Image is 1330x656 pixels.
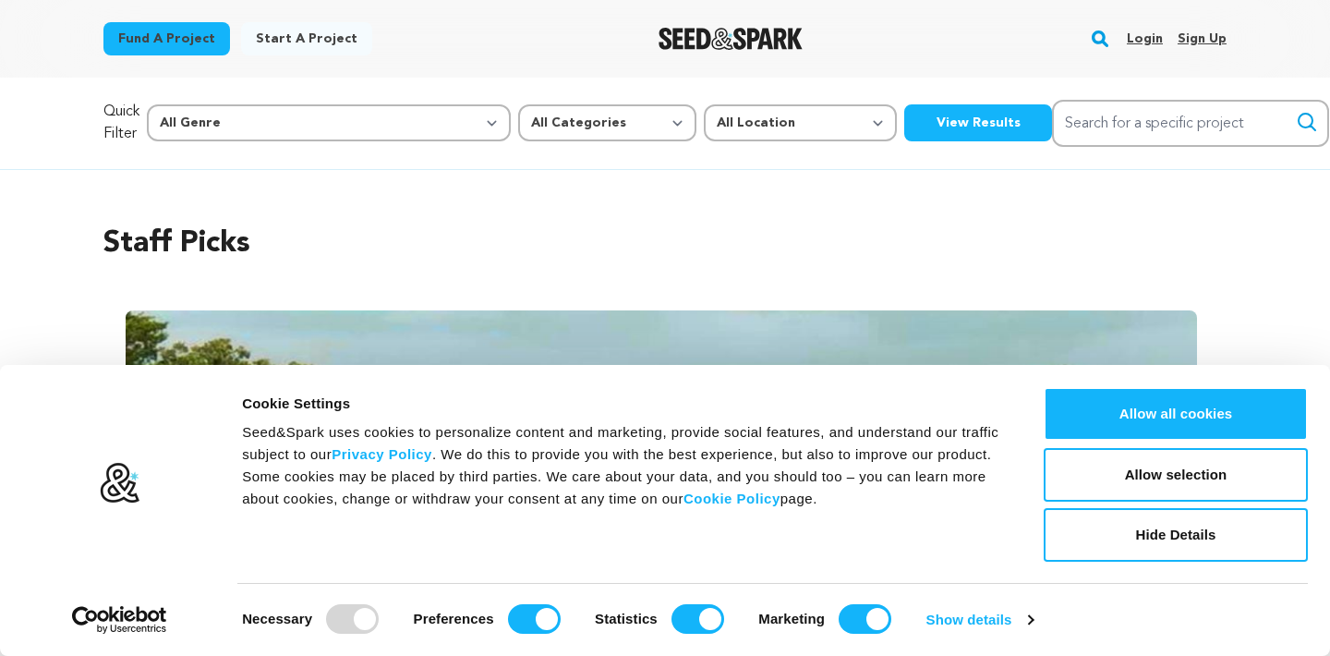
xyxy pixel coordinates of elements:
a: Seed&Spark Homepage [659,28,804,50]
button: Allow selection [1044,448,1308,502]
a: Login [1127,24,1163,54]
a: Cookie Policy [683,491,780,506]
strong: Preferences [414,611,494,626]
button: View Results [904,104,1052,141]
a: Start a project [241,22,372,55]
img: Seed&Spark Logo Dark Mode [659,28,804,50]
a: Sign up [1178,24,1227,54]
button: Hide Details [1044,508,1308,562]
a: Usercentrics Cookiebot - opens in a new window [39,606,200,634]
div: Cookie Settings [242,393,1002,415]
input: Search for a specific project [1052,100,1329,147]
h2: Staff Picks [103,222,1227,266]
a: Fund a project [103,22,230,55]
button: Allow all cookies [1044,387,1308,441]
div: Seed&Spark uses cookies to personalize content and marketing, provide social features, and unders... [242,421,1002,510]
a: Show details [926,606,1034,634]
strong: Necessary [242,611,312,626]
legend: Consent Selection [241,597,242,598]
a: Privacy Policy [332,446,432,462]
img: logo [99,462,140,504]
strong: Statistics [595,611,658,626]
strong: Marketing [758,611,825,626]
p: Quick Filter [103,101,139,145]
